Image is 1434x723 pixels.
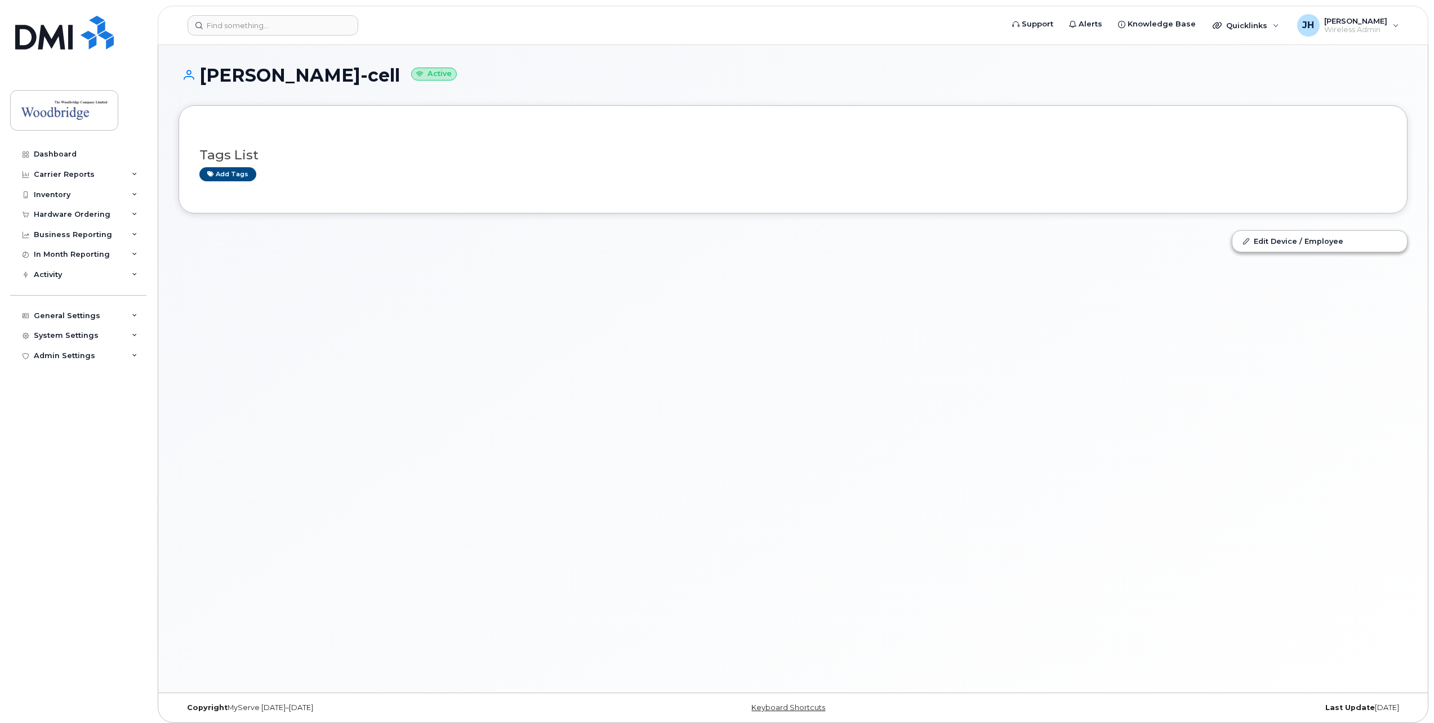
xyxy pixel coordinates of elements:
[199,167,256,181] a: Add tags
[1232,231,1407,251] a: Edit Device / Employee
[179,703,588,712] div: MyServe [DATE]–[DATE]
[1325,703,1375,712] strong: Last Update
[199,148,1387,162] h3: Tags List
[179,65,1408,85] h1: [PERSON_NAME]-cell
[187,703,228,712] strong: Copyright
[411,68,457,81] small: Active
[751,703,825,712] a: Keyboard Shortcuts
[998,703,1408,712] div: [DATE]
